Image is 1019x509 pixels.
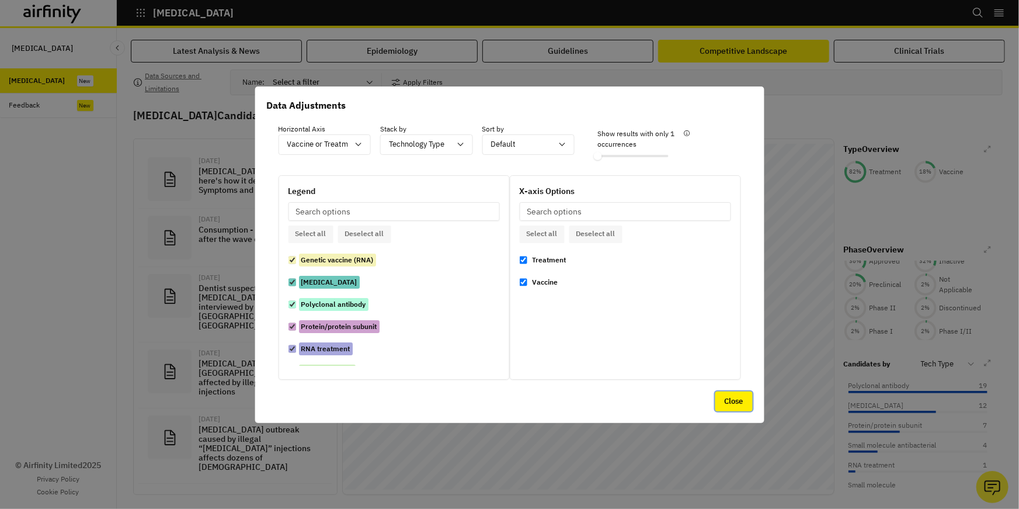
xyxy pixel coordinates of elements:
[338,226,391,243] button: Deselect all
[482,124,575,134] p: Sort by
[530,276,561,289] p: Vaccine
[298,276,359,289] p: [MEDICAL_DATA]
[298,365,355,378] p: Small molecule
[288,202,499,221] input: Search options
[278,124,371,134] p: Horizontal Axis
[520,202,731,221] input: Search options
[598,129,681,150] p: Show results with only 1 occurrences
[569,226,622,243] button: Deselect all
[298,298,368,311] p: Polyclonal antibody
[520,226,565,243] button: Select all
[298,342,352,355] p: RNA treatment
[520,185,731,198] p: X-axis Options
[298,320,379,333] p: Protein/protein subunit
[594,152,602,160] div: slider-ex-1
[530,254,569,266] p: Treatment
[380,124,473,134] p: Stack by
[715,392,753,411] button: Close
[298,254,375,266] p: Genetic vaccine (RNA)
[288,185,499,198] p: Legend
